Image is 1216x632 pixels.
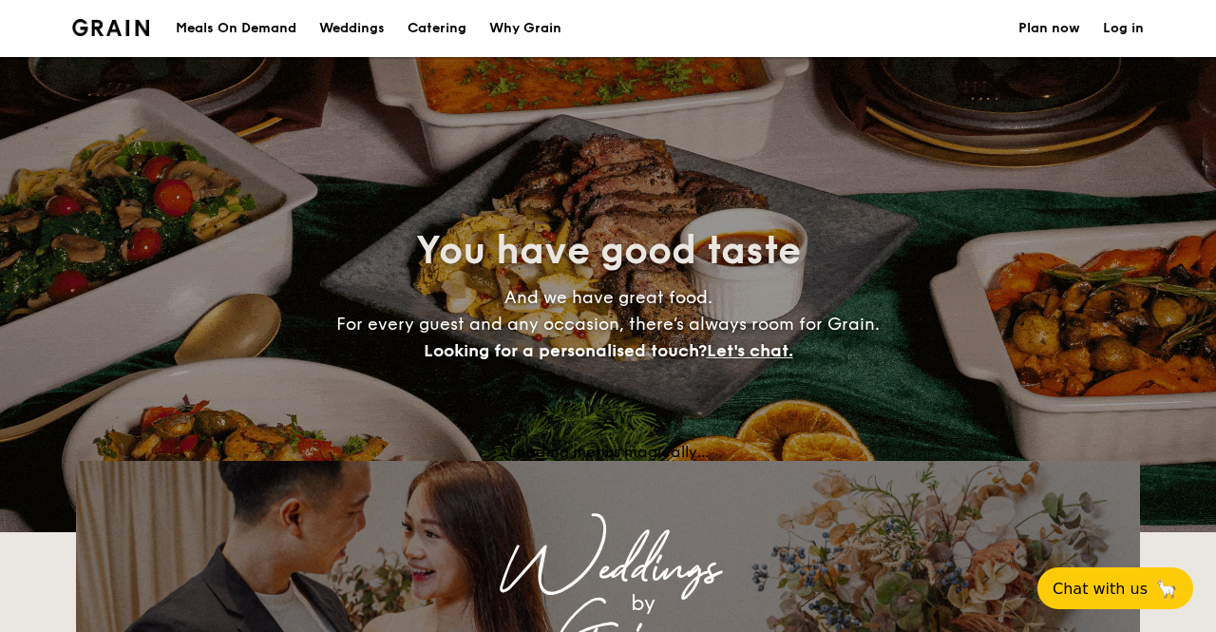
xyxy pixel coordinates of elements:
div: Weddings [243,552,973,586]
span: 🦙 [1155,578,1178,600]
div: Loading menus magically... [76,443,1140,461]
span: Let's chat. [707,340,793,361]
img: Grain [72,19,149,36]
span: Chat with us [1053,580,1148,598]
div: by [313,586,973,621]
a: Logotype [72,19,149,36]
button: Chat with us🦙 [1037,567,1193,609]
